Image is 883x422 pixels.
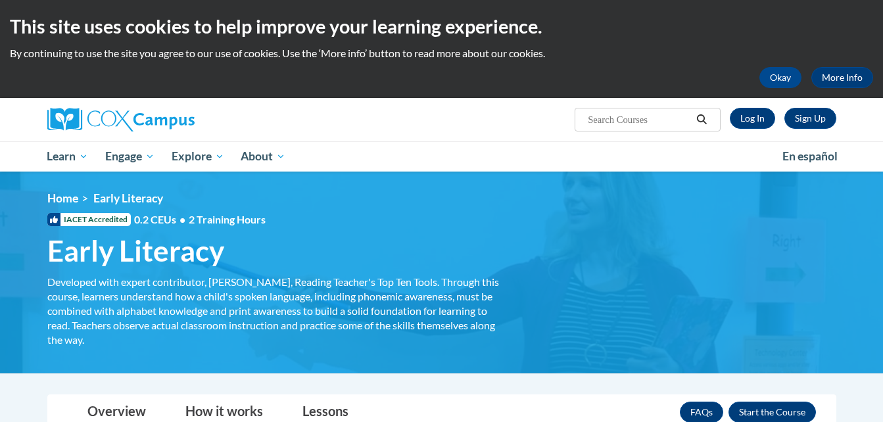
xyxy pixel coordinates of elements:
a: En español [774,143,846,170]
h2: This site uses cookies to help improve your learning experience. [10,13,873,39]
span: En español [782,149,838,163]
a: More Info [811,67,873,88]
img: Cox Campus [47,108,195,131]
button: Search [692,112,711,128]
a: Learn [39,141,97,172]
a: Engage [97,141,163,172]
span: Learn [47,149,88,164]
button: Okay [759,67,801,88]
span: Early Literacy [47,233,224,268]
div: Developed with expert contributor, [PERSON_NAME], Reading Teacher's Top Ten Tools. Through this c... [47,275,501,347]
span: Early Literacy [93,191,163,205]
p: By continuing to use the site you agree to our use of cookies. Use the ‘More info’ button to read... [10,46,873,60]
span: 0.2 CEUs [134,212,266,227]
a: Explore [163,141,233,172]
a: Cox Campus [47,108,297,131]
a: About [232,141,294,172]
span: IACET Accredited [47,213,131,226]
span: Explore [172,149,224,164]
input: Search Courses [586,112,692,128]
div: Main menu [28,141,856,172]
span: • [179,213,185,225]
a: Log In [730,108,775,129]
span: 2 Training Hours [189,213,266,225]
a: Home [47,191,78,205]
span: Engage [105,149,155,164]
span: About [241,149,285,164]
a: Register [784,108,836,129]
